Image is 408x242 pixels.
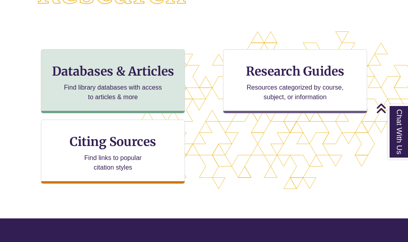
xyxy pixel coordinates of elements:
[61,83,165,102] p: Find library databases with access to articles & more
[64,134,162,149] h3: Citing Sources
[223,49,367,113] a: Research Guides Resources categorized by course, subject, or information
[230,64,360,79] h3: Research Guides
[41,49,185,113] a: Databases & Articles Find library databases with access to articles & more
[74,153,152,172] p: Find links to popular citation styles
[48,64,178,79] h3: Databases & Articles
[376,103,406,114] a: Back to Top
[243,83,348,102] p: Resources categorized by course, subject, or information
[41,120,185,184] a: Citing Sources Find links to popular citation styles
